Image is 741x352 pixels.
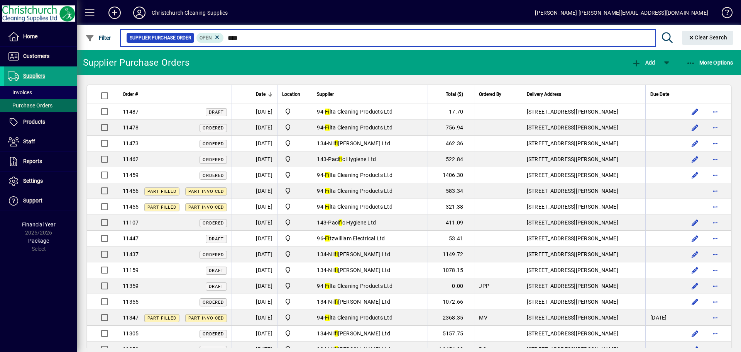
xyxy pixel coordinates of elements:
span: Part Invoiced [188,205,224,210]
span: Add [632,60,655,66]
td: [DATE] [251,247,277,262]
span: 11359 [123,283,139,289]
em: Fi [325,204,330,210]
button: More options [709,327,721,340]
span: Christchurch Cleaning Supplies Ltd [282,297,307,306]
span: 143 [317,156,327,162]
span: Part Filled [147,205,176,210]
button: More options [709,105,721,118]
span: Christchurch Cleaning Supplies Ltd [282,329,307,338]
td: [DATE] [251,151,277,167]
td: [STREET_ADDRESS][PERSON_NAME] [522,262,645,278]
a: Reports [4,152,77,171]
span: Part Invoiced [188,316,224,321]
span: Ordered [203,252,224,257]
button: Clear [682,31,734,45]
span: Date [256,90,266,99]
div: Total ($) [433,90,470,99]
em: Fi [325,235,330,241]
button: Edit [689,121,701,134]
td: - [312,167,428,183]
span: Suppliers [23,73,45,79]
span: 143 [317,219,327,226]
span: Ordered [203,173,224,178]
span: 11347 [123,315,139,321]
td: [STREET_ADDRESS][PERSON_NAME] [522,215,645,231]
td: 1149.72 [428,247,474,262]
button: More options [709,185,721,197]
span: 94 [317,283,323,289]
span: Draft [209,268,224,273]
td: 1406.30 [428,167,474,183]
span: Ordered [203,300,224,305]
td: 411.09 [428,215,474,231]
span: Staff [23,138,35,145]
td: [STREET_ADDRESS][PERSON_NAME] [522,136,645,151]
span: Invoices [8,89,32,95]
div: [PERSON_NAME] [PERSON_NAME][EMAIL_ADDRESS][DOMAIN_NAME] [535,7,708,19]
span: 11107 [123,219,139,226]
span: Purchase Orders [8,102,52,109]
button: More options [709,264,721,276]
span: JPP [479,283,489,289]
button: Edit [689,327,701,340]
a: Purchase Orders [4,99,77,112]
em: fi [335,251,338,257]
td: 17.70 [428,104,474,120]
span: 134 [317,299,327,305]
span: 11459 [123,172,139,178]
span: 94 [317,204,323,210]
div: Due Date [650,90,676,99]
button: More options [709,232,721,245]
button: More options [709,216,721,229]
td: 462.36 [428,136,474,151]
td: [DATE] [251,294,277,310]
td: - [312,247,428,262]
button: More options [709,153,721,165]
td: [DATE] [251,167,277,183]
span: 94 [317,109,323,115]
button: Edit [689,296,701,308]
td: 5157.75 [428,326,474,342]
span: Part Filled [147,189,176,194]
span: 94 [317,188,323,194]
td: - [312,136,428,151]
td: [DATE] [251,215,277,231]
span: Christchurch Cleaning Supplies Ltd [282,281,307,291]
span: Nil [PERSON_NAME] Ltd [328,267,390,273]
span: Package [28,238,49,244]
a: Support [4,191,77,211]
a: Products [4,112,77,132]
span: Nil [PERSON_NAME] Ltd [328,330,390,337]
td: [STREET_ADDRESS][PERSON_NAME] [522,294,645,310]
td: [STREET_ADDRESS][PERSON_NAME] [522,199,645,215]
span: Nil [PERSON_NAME] Ltd [328,299,390,305]
span: Ordered [203,221,224,226]
button: More Options [684,56,735,70]
span: Settings [23,178,43,184]
span: Clear Search [688,34,727,41]
td: [DATE] [251,278,277,294]
span: 94 [317,172,323,178]
button: More options [709,201,721,213]
span: 11456 [123,188,139,194]
a: Home [4,27,77,46]
td: 522.84 [428,151,474,167]
span: Ordered [203,332,224,337]
td: - [312,231,428,247]
span: Support [23,197,42,204]
span: Delivery Address [527,90,561,99]
button: More options [709,121,721,134]
span: Location [282,90,300,99]
span: Financial Year [22,221,56,228]
td: - [312,120,428,136]
em: Fi [325,172,330,178]
span: 11473 [123,140,139,146]
span: MV [479,315,487,321]
span: Christchurch Cleaning Supplies Ltd [282,265,307,275]
td: [STREET_ADDRESS][PERSON_NAME] [522,247,645,262]
button: Edit [689,216,701,229]
a: Staff [4,132,77,151]
button: Add [102,6,127,20]
span: Due Date [650,90,669,99]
